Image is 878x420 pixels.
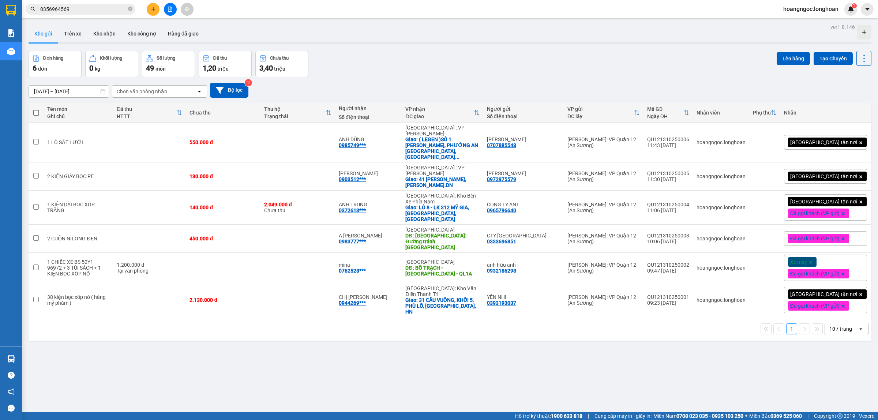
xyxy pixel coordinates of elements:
[190,173,257,179] div: 130.000 đ
[487,300,516,306] div: 0393193037
[6,5,16,16] img: logo-vxr
[89,64,93,72] span: 0
[567,262,640,274] div: [PERSON_NAME]: VP Quận 12 (An Sương)
[829,325,852,333] div: 10 / trang
[861,3,874,16] button: caret-down
[157,56,175,61] div: Số lượng
[487,136,560,142] div: KIM PHƯỢNG
[487,106,560,112] div: Người gửi
[405,259,479,265] div: [GEOGRAPHIC_DATA]
[790,173,857,180] span: [GEOGRAPHIC_DATA] tận nơi
[117,106,176,112] div: Đã thu
[199,51,252,77] button: Đã thu1,20 triệu
[487,142,516,148] div: 0707885548
[128,7,132,11] span: close-circle
[697,265,746,271] div: hoangngoc.longhoan
[30,7,35,12] span: search
[647,170,689,176] div: QU121310250005
[405,205,479,222] div: Giao: LÔ 8 - LK 312 MỸ GIA, THÁI XUÂN, NHA TRANG
[213,56,227,61] div: Đã thu
[38,66,47,72] span: đơn
[190,110,257,116] div: Chưa thu
[264,202,331,213] div: Chưa thu
[405,113,473,119] div: ĐC giao
[121,25,162,42] button: Kho công nợ
[405,193,479,205] div: [GEOGRAPHIC_DATA]: Kho Bến Xe Phía Nam
[647,294,689,300] div: QU121310250001
[47,173,109,179] div: 2 KIỆN GIẤY BỌC PE
[147,3,160,16] button: plus
[339,202,398,207] div: ANH TRUNG
[47,139,109,145] div: 1 LÔ SẮT LƯỚI
[852,3,857,8] sup: 1
[697,110,746,116] div: Nhân viên
[697,236,746,241] div: hoangngoc.longhoan
[7,29,15,37] img: solution-icon
[339,114,398,120] div: Số điện thoại
[29,25,58,42] button: Kho gửi
[647,106,683,112] div: Mã GD
[151,7,156,12] span: plus
[339,170,398,176] div: ANH TUẤN
[405,165,479,176] div: [GEOGRAPHIC_DATA] : VP [PERSON_NAME]
[814,52,853,65] button: Tạo Chuyến
[790,270,840,277] span: Đã gọi khách (VP gửi)
[162,25,205,42] button: Hàng đã giao
[85,51,138,77] button: Khối lượng0kg
[245,79,252,86] sup: 2
[339,294,398,300] div: CHỊ TRANG
[777,4,844,14] span: hoangngoc.longhoan
[487,262,560,268] div: anh hữu anh
[33,64,37,72] span: 6
[567,202,640,213] div: [PERSON_NAME]: VP Quận 12 (An Sương)
[807,412,808,420] span: |
[567,136,640,148] div: [PERSON_NAME]: VP Quận 12 (An Sương)
[647,207,689,213] div: 11:06 [DATE]
[647,202,689,207] div: QU121310250004
[697,205,746,210] div: hoangngoc.longhoan
[567,106,634,112] div: VP gửi
[117,268,182,274] div: Tại văn phòng
[564,103,644,123] th: Toggle SortBy
[647,268,689,274] div: 09:47 [DATE]
[697,297,746,303] div: hoangngoc.longhoan
[184,7,190,12] span: aim
[339,136,398,142] div: ANH DŨNG
[647,300,689,306] div: 09:23 [DATE]
[146,64,154,72] span: 49
[487,207,516,213] div: 0965796640
[790,198,857,205] span: [GEOGRAPHIC_DATA] tận nơi
[487,239,516,244] div: 0333696851
[864,6,871,12] span: caret-down
[487,176,516,182] div: 0972975579
[117,262,182,268] div: 1.200.000 đ
[777,52,810,65] button: Lên hàng
[155,66,166,72] span: món
[270,56,289,61] div: Chưa thu
[784,110,867,116] div: Nhãn
[87,25,121,42] button: Kho nhận
[190,139,257,145] div: 550.000 đ
[196,89,202,94] svg: open
[190,205,257,210] div: 140.000 đ
[47,294,109,306] div: 38 kiện bọc xốp nổ ( hàng mỹ phẩm )
[697,173,746,179] div: hoangngoc.longhoan
[515,412,582,420] span: Hỗ trợ kỹ thuật:
[274,66,285,72] span: triệu
[405,106,473,112] div: VP nhận
[100,56,122,61] div: Khối lượng
[113,103,186,123] th: Toggle SortBy
[830,23,855,31] div: ver 1.8.146
[857,25,871,40] div: Tạo kho hàng mới
[786,323,797,334] button: 1
[749,103,780,123] th: Toggle SortBy
[588,412,589,420] span: |
[644,103,693,123] th: Toggle SortBy
[190,297,257,303] div: 2.130.000 đ
[745,415,747,417] span: ⚪️
[255,51,308,77] button: Chưa thu3,40 triệu
[567,170,640,182] div: [PERSON_NAME]: VP Quận 12 (An Sương)
[647,239,689,244] div: 10:06 [DATE]
[753,110,771,116] div: Phụ thu
[551,413,582,419] strong: 1900 633 818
